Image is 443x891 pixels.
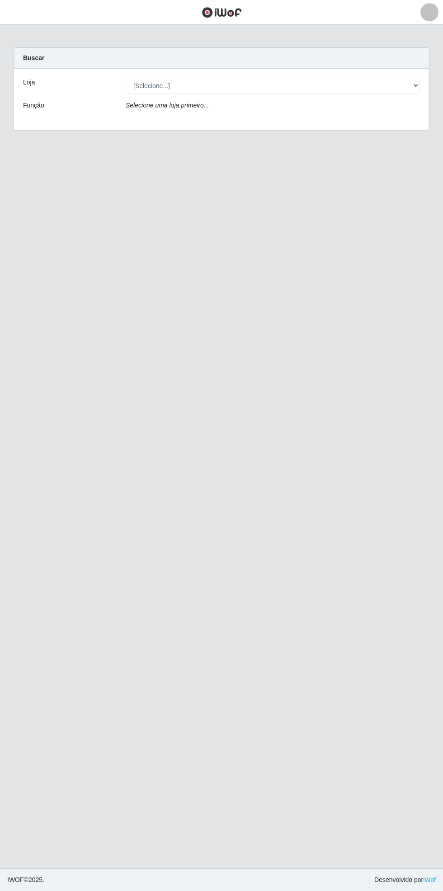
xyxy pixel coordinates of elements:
[202,7,242,18] img: CoreUI Logo
[23,101,44,110] label: Função
[7,876,24,883] span: IWOF
[126,102,209,109] i: Selecione uma loja primeiro...
[23,78,35,87] label: Loja
[423,876,436,883] a: iWof
[23,54,44,61] strong: Buscar
[374,875,436,885] span: Desenvolvido por
[7,875,44,885] span: © 2025 .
